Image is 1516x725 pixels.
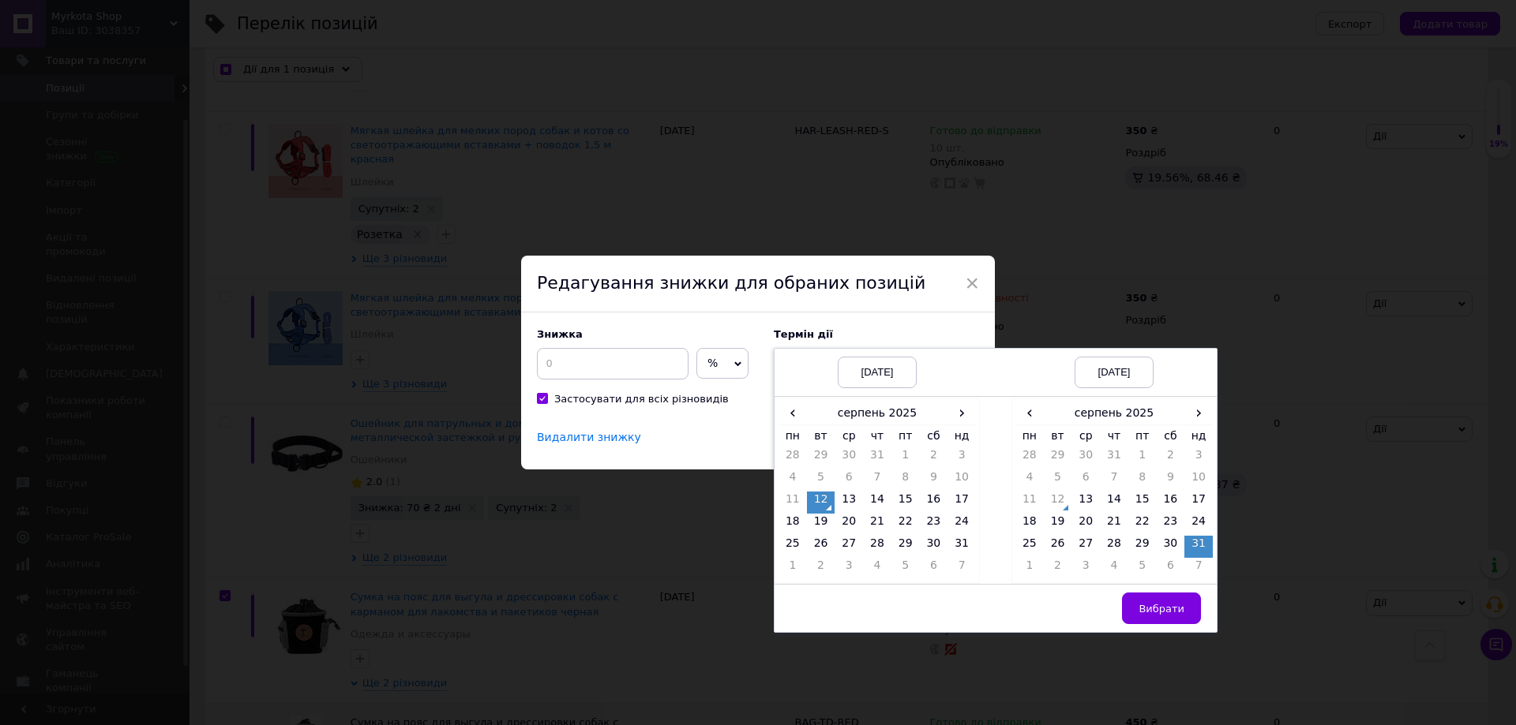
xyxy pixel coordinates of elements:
[1015,491,1044,514] td: 11
[835,469,863,491] td: 6
[779,514,807,536] td: 18
[863,447,891,469] td: 31
[1184,469,1213,491] td: 10
[863,558,891,580] td: 4
[537,328,583,340] span: Знижка
[1015,558,1044,580] td: 1
[1184,402,1213,424] span: ›
[1071,469,1100,491] td: 6
[807,491,835,514] td: 12
[835,447,863,469] td: 30
[1184,425,1213,448] th: нд
[1157,536,1185,558] td: 30
[947,514,976,536] td: 24
[1071,447,1100,469] td: 30
[779,447,807,469] td: 28
[807,402,948,425] th: серпень 2025
[1157,469,1185,491] td: 9
[1044,469,1072,491] td: 5
[807,514,835,536] td: 19
[1044,425,1072,448] th: вт
[1071,514,1100,536] td: 20
[1157,558,1185,580] td: 6
[1184,447,1213,469] td: 3
[920,469,948,491] td: 9
[779,536,807,558] td: 25
[891,536,920,558] td: 29
[1044,447,1072,469] td: 29
[807,536,835,558] td: 26
[891,425,920,448] th: пт
[1015,469,1044,491] td: 4
[1100,514,1128,536] td: 21
[537,431,641,444] span: Видалити знижку
[1128,469,1157,491] td: 8
[1015,447,1044,469] td: 28
[1015,425,1044,448] th: пн
[947,402,976,424] span: ›
[779,469,807,491] td: 4
[1071,425,1100,448] th: ср
[1071,536,1100,558] td: 27
[947,491,976,514] td: 17
[1044,558,1072,580] td: 2
[891,469,920,491] td: 8
[947,536,976,558] td: 31
[891,514,920,536] td: 22
[1044,491,1072,514] td: 12
[1128,558,1157,580] td: 5
[779,425,807,448] th: пн
[537,273,925,293] span: Редагування знижки для обраних позицій
[838,357,917,388] div: [DATE]
[1128,536,1157,558] td: 29
[965,270,979,297] span: ×
[807,425,835,448] th: вт
[1100,425,1128,448] th: чт
[1071,491,1100,514] td: 13
[1128,491,1157,514] td: 15
[891,558,920,580] td: 5
[1157,514,1185,536] td: 23
[1128,447,1157,469] td: 1
[779,558,807,580] td: 1
[863,514,891,536] td: 21
[920,425,948,448] th: сб
[1100,447,1128,469] td: 31
[1015,514,1044,536] td: 18
[835,514,863,536] td: 20
[1184,491,1213,514] td: 17
[707,357,718,369] span: %
[947,558,976,580] td: 7
[1157,425,1185,448] th: сб
[947,469,976,491] td: 10
[537,348,689,379] input: 0
[1044,536,1072,558] td: 26
[1157,491,1185,514] td: 16
[1100,491,1128,514] td: 14
[1075,357,1154,388] div: [DATE]
[1044,514,1072,536] td: 19
[779,402,807,424] span: ‹
[920,558,948,580] td: 6
[779,491,807,514] td: 11
[1128,425,1157,448] th: пт
[947,425,976,448] th: нд
[554,392,729,406] div: Застосувати для всіх різновидів
[835,536,863,558] td: 27
[920,514,948,536] td: 23
[774,328,979,340] label: Термін дії
[1128,514,1157,536] td: 22
[1157,447,1185,469] td: 2
[1044,402,1185,425] th: серпень 2025
[863,425,891,448] th: чт
[863,469,891,491] td: 7
[807,558,835,580] td: 2
[1139,603,1184,615] span: Вибрати
[835,558,863,580] td: 3
[1100,469,1128,491] td: 7
[920,491,948,514] td: 16
[920,447,948,469] td: 2
[920,536,948,558] td: 30
[835,491,863,514] td: 13
[1184,514,1213,536] td: 24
